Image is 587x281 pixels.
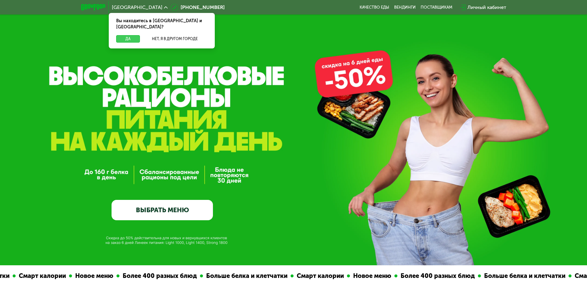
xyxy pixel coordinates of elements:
[348,271,392,281] div: Новое меню
[291,271,345,281] div: Смарт калории
[360,5,389,10] a: Качество еды
[394,5,416,10] a: Вендинги
[395,271,476,281] div: Более 400 разных блюд
[171,4,225,11] a: [PHONE_NUMBER]
[14,271,67,281] div: Смарт калории
[116,35,140,43] button: Да
[201,271,288,281] div: Больше белка и клетчатки
[479,271,566,281] div: Больше белка и клетчатки
[70,271,114,281] div: Новое меню
[421,5,452,10] div: поставщикам
[142,35,207,43] button: Нет, я в другом городе
[112,200,213,220] a: ВЫБРАТЬ МЕНЮ
[112,5,162,10] span: [GEOGRAPHIC_DATA]
[109,13,215,35] div: Вы находитесь в [GEOGRAPHIC_DATA] и [GEOGRAPHIC_DATA]?
[117,271,198,281] div: Более 400 разных блюд
[467,4,506,11] div: Личный кабинет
